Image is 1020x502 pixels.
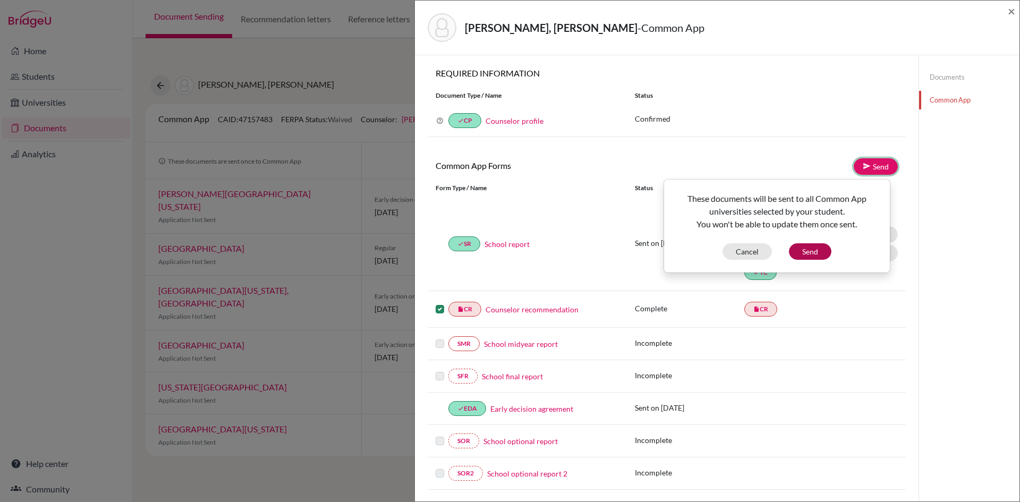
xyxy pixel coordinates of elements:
[448,433,479,448] a: SOR
[484,239,530,250] a: School report
[635,402,744,413] p: Sent on [DATE]
[635,113,898,124] p: Confirmed
[673,192,881,231] p: These documents will be sent to all Common App universities selected by your student. You won't b...
[457,241,464,247] i: done
[1008,5,1015,18] button: Close
[487,468,567,479] a: School optional report 2
[428,68,906,78] h6: REQUIRED INFORMATION
[664,179,890,273] div: Send
[627,91,906,100] div: Status
[448,466,483,481] a: SOR2
[635,467,744,478] p: Incomplete
[635,337,744,348] p: Incomplete
[753,306,760,312] i: insert_drive_file
[722,243,772,260] button: Cancel
[448,236,480,251] a: doneSR
[457,405,464,412] i: done
[428,183,627,193] div: Form Type / Name
[789,243,831,260] button: Send
[448,302,481,317] a: insert_drive_fileCR
[448,369,478,384] a: SFR
[465,21,637,34] strong: [PERSON_NAME], [PERSON_NAME]
[428,91,627,100] div: Document Type / Name
[635,237,744,249] p: Sent on [DATE]
[635,435,744,446] p: Incomplete
[744,302,777,317] a: insert_drive_fileCR
[637,21,704,34] span: - Common App
[457,306,464,312] i: insert_drive_file
[854,158,898,175] a: Send
[919,91,1019,109] a: Common App
[635,370,744,381] p: Incomplete
[635,183,744,193] div: Status
[486,304,579,315] a: Counselor recommendation
[486,116,543,125] a: Counselor profile
[457,117,464,124] i: done
[1008,3,1015,19] span: ×
[484,338,558,350] a: School midyear report
[482,371,543,382] a: School final report
[635,303,744,314] p: Complete
[448,336,480,351] a: SMR
[428,160,667,171] h6: Common App Forms
[919,68,1019,87] a: Documents
[448,113,481,128] a: doneCP
[490,403,573,414] a: Early decision agreement
[483,436,558,447] a: School optional report
[448,401,486,416] a: doneEDA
